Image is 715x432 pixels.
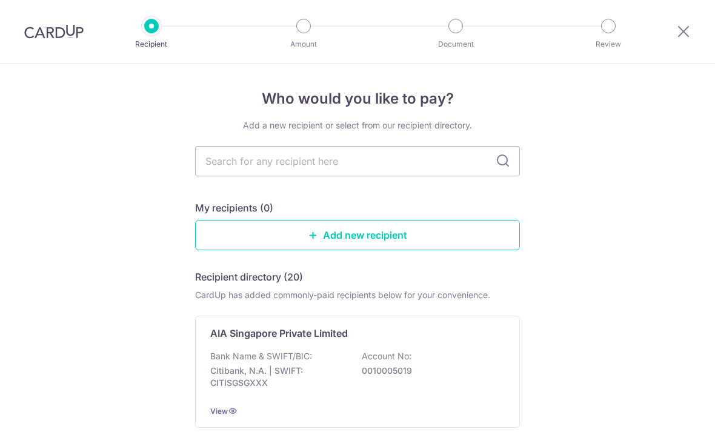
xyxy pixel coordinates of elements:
a: Add new recipient [195,220,520,250]
p: Document [411,38,501,50]
p: Citibank, N.A. | SWIFT: CITISGSGXXX [210,365,346,389]
h5: My recipients (0) [195,201,273,215]
h5: Recipient directory (20) [195,270,303,284]
p: Account No: [362,350,411,362]
h4: Who would you like to pay? [195,88,520,110]
div: CardUp has added commonly-paid recipients below for your convenience. [195,289,520,301]
input: Search for any recipient here [195,146,520,176]
p: Recipient [107,38,196,50]
div: Add a new recipient or select from our recipient directory. [195,119,520,131]
a: View [210,407,228,416]
p: Amount [259,38,348,50]
p: AIA Singapore Private Limited [210,326,348,341]
p: Review [564,38,653,50]
p: 0010005019 [362,365,497,377]
img: CardUp [24,24,84,39]
p: Bank Name & SWIFT/BIC: [210,350,312,362]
